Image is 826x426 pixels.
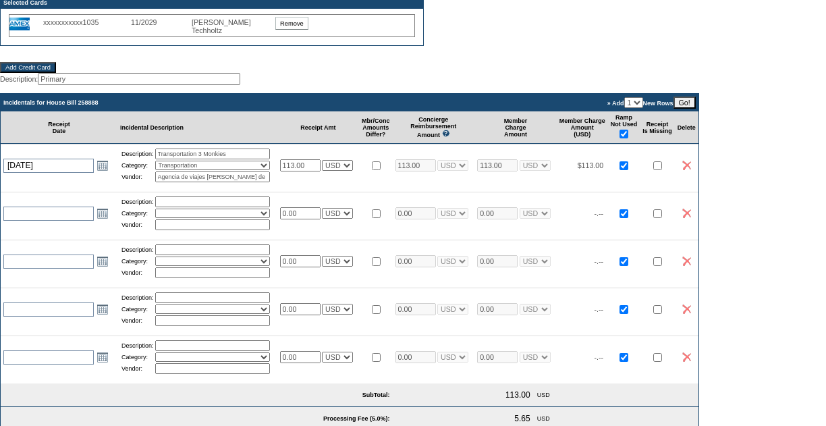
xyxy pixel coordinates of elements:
[121,267,154,278] td: Vendor:
[359,111,393,144] td: Mbr/Conc Amounts Differ?
[121,363,154,374] td: Vendor:
[121,257,154,266] td: Category:
[121,340,154,351] td: Description:
[121,315,154,326] td: Vendor:
[95,206,110,221] a: Open the calendar popup.
[393,111,475,144] td: Concierge Reimbursement Amount
[277,111,360,144] td: Receipt Amt
[682,352,691,362] img: icon_delete2.gif
[595,257,604,265] span: -.--
[682,304,691,314] img: icon_delete2.gif
[640,111,675,144] td: Receipt Is Missing
[393,94,698,111] td: » Add New Rows
[43,18,131,26] div: xxxxxxxxxxx1035
[534,388,553,402] td: USD
[121,209,154,218] td: Category:
[1,383,393,407] td: SubTotal:
[117,111,277,144] td: Incidental Description
[131,18,192,26] div: 11/2029
[95,350,110,365] a: Open the calendar popup.
[121,171,154,182] td: Vendor:
[1,111,117,144] td: Receipt Date
[512,411,532,426] td: 5.65
[192,18,259,34] div: [PERSON_NAME] Techholtz
[121,161,154,170] td: Category:
[578,161,604,169] span: $113.00
[95,254,110,269] a: Open the calendar popup.
[534,411,553,426] td: USD
[503,388,533,402] td: 113.00
[595,305,604,313] span: -.--
[121,196,154,207] td: Description:
[121,149,154,159] td: Description:
[682,257,691,266] img: icon_delete2.gif
[673,97,696,109] input: Go!
[95,302,110,317] a: Open the calendar popup.
[121,244,154,255] td: Description:
[121,304,154,314] td: Category:
[121,292,154,303] td: Description:
[95,158,110,173] a: Open the calendar popup.
[682,161,691,170] img: icon_delete2.gif
[1,94,393,111] td: Incidentals for House Bill 258888
[121,219,154,230] td: Vendor:
[9,18,30,30] img: icon_cc_amex.gif
[682,209,691,218] img: icon_delete2.gif
[474,111,557,144] td: Member Charge Amount
[675,111,698,144] td: Delete
[442,130,450,137] img: questionMark_lightBlue.gif
[608,111,640,144] td: Ramp Not Used
[557,111,608,144] td: Member Charge Amount (USD)
[595,353,604,361] span: -.--
[121,352,154,362] td: Category:
[595,209,604,217] span: -.--
[275,17,308,30] input: Remove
